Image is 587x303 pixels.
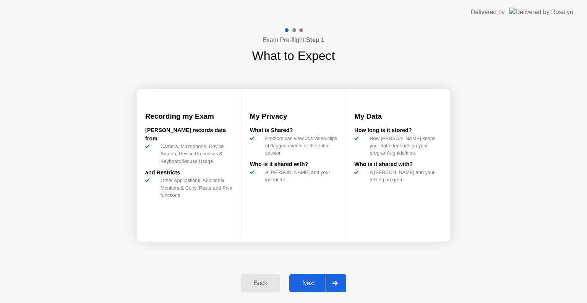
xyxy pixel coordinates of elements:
[306,37,324,43] b: Step 1
[250,111,337,122] h3: My Privacy
[250,160,337,169] div: Who is it shared with?
[263,35,324,45] h4: Exam Pre-flight:
[292,280,326,287] div: Next
[250,126,337,135] div: What is Shared?
[354,111,442,122] h3: My Data
[157,177,233,199] div: Other Applications, Additional Monitors & Copy, Paste and Print functions
[243,280,278,287] div: Back
[145,111,233,122] h3: Recording my Exam
[366,169,442,183] div: A [PERSON_NAME] and your testing program
[241,274,280,292] button: Back
[366,135,442,157] div: How [PERSON_NAME] keeps your data depends on your program’s guidelines.
[252,47,335,65] h1: What to Expect
[289,274,346,292] button: Next
[157,143,233,165] div: Camera, Microphone, Device Screen, Device Processes & Keyboard/Mouse Usage
[262,135,337,157] div: Proctors can view 20s video clips of flagged events or the entire session
[471,8,505,17] div: Delivered by
[509,8,573,16] img: Delivered by Rosalyn
[354,160,442,169] div: Who is it shared with?
[145,126,233,143] div: [PERSON_NAME] records data from
[354,126,442,135] div: How long is it stored?
[262,169,337,183] div: A [PERSON_NAME] and your instructor
[145,169,233,177] div: and Restricts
